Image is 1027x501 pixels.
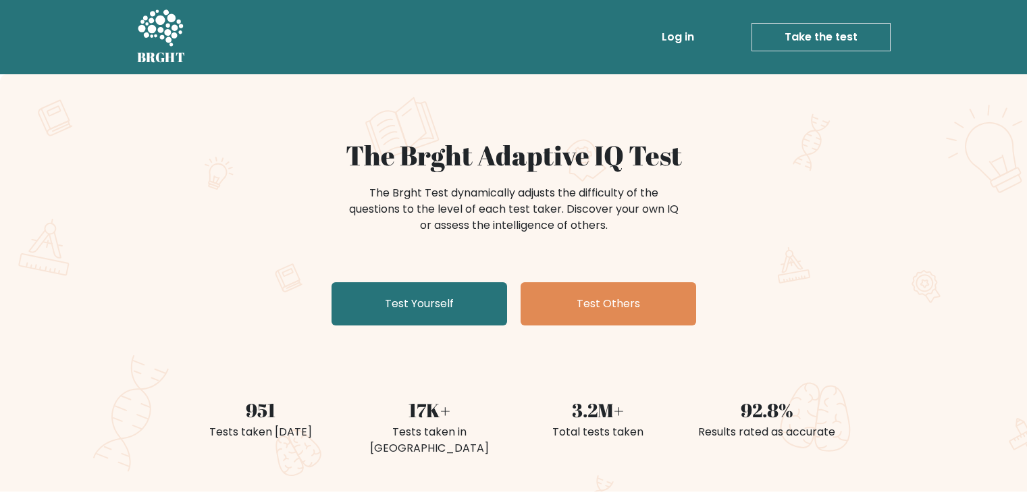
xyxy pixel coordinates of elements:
a: Take the test [752,23,891,51]
h5: BRGHT [137,49,186,65]
div: 3.2M+ [522,396,675,424]
div: 951 [184,396,337,424]
a: Test Others [521,282,696,325]
a: Log in [656,24,700,51]
div: Total tests taken [522,424,675,440]
div: Results rated as accurate [691,424,843,440]
h1: The Brght Adaptive IQ Test [184,139,843,172]
div: The Brght Test dynamically adjusts the difficulty of the questions to the level of each test take... [345,185,683,234]
div: Tests taken [DATE] [184,424,337,440]
a: Test Yourself [332,282,507,325]
div: Tests taken in [GEOGRAPHIC_DATA] [353,424,506,456]
div: 92.8% [691,396,843,424]
a: BRGHT [137,5,186,69]
div: 17K+ [353,396,506,424]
